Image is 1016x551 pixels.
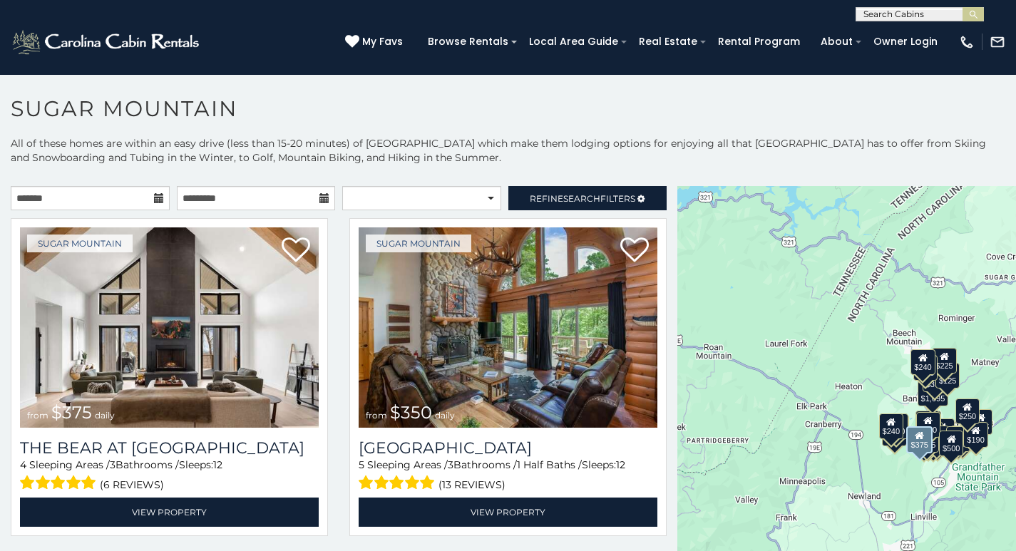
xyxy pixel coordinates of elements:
[563,193,600,204] span: Search
[359,498,657,527] a: View Property
[20,498,319,527] a: View Property
[968,409,992,435] div: $155
[906,426,932,453] div: $375
[530,193,635,204] span: Refine Filters
[27,410,48,421] span: from
[359,438,657,458] a: [GEOGRAPHIC_DATA]
[963,422,987,448] div: $190
[917,381,948,406] div: $1,095
[20,458,26,471] span: 4
[448,458,453,471] span: 3
[213,458,222,471] span: 12
[945,426,970,452] div: $195
[362,34,403,49] span: My Favs
[955,398,979,424] div: $250
[20,438,319,458] a: The Bear At [GEOGRAPHIC_DATA]
[930,418,954,444] div: $200
[935,363,959,388] div: $125
[366,235,471,252] a: Sugar Mountain
[915,411,939,436] div: $190
[345,34,406,50] a: My Favs
[359,438,657,458] h3: Grouse Moor Lodge
[51,402,92,423] span: $375
[359,458,657,494] div: Sleeping Areas / Bathrooms / Sleeps:
[938,431,963,456] div: $500
[435,410,455,421] span: daily
[522,31,625,53] a: Local Area Guide
[27,235,133,252] a: Sugar Mountain
[359,227,657,428] a: Grouse Moor Lodge from $350 daily
[711,31,807,53] a: Rental Program
[959,34,975,50] img: phone-regular-white.png
[990,34,1005,50] img: mail-regular-white.png
[866,31,945,53] a: Owner Login
[913,355,937,381] div: $170
[95,410,115,421] span: daily
[11,28,203,56] img: White-1-2.png
[632,31,704,53] a: Real Estate
[359,227,657,428] img: Grouse Moor Lodge
[916,411,940,436] div: $265
[517,458,582,471] span: 1 Half Baths /
[20,227,319,428] a: The Bear At Sugar Mountain from $375 daily
[508,186,667,210] a: RefineSearchFilters
[110,458,116,471] span: 3
[282,236,310,266] a: Add to favorites
[932,348,956,374] div: $225
[390,402,432,423] span: $350
[421,31,515,53] a: Browse Rentals
[20,458,319,494] div: Sleeping Areas / Bathrooms / Sleeps:
[910,349,935,375] div: $240
[359,458,364,471] span: 5
[814,31,860,53] a: About
[620,236,649,266] a: Add to favorites
[20,438,319,458] h3: The Bear At Sugar Mountain
[616,458,625,471] span: 12
[878,413,903,439] div: $240
[366,410,387,421] span: from
[438,475,506,494] span: (13 reviews)
[915,412,940,438] div: $300
[20,227,319,428] img: The Bear At Sugar Mountain
[100,475,164,494] span: (6 reviews)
